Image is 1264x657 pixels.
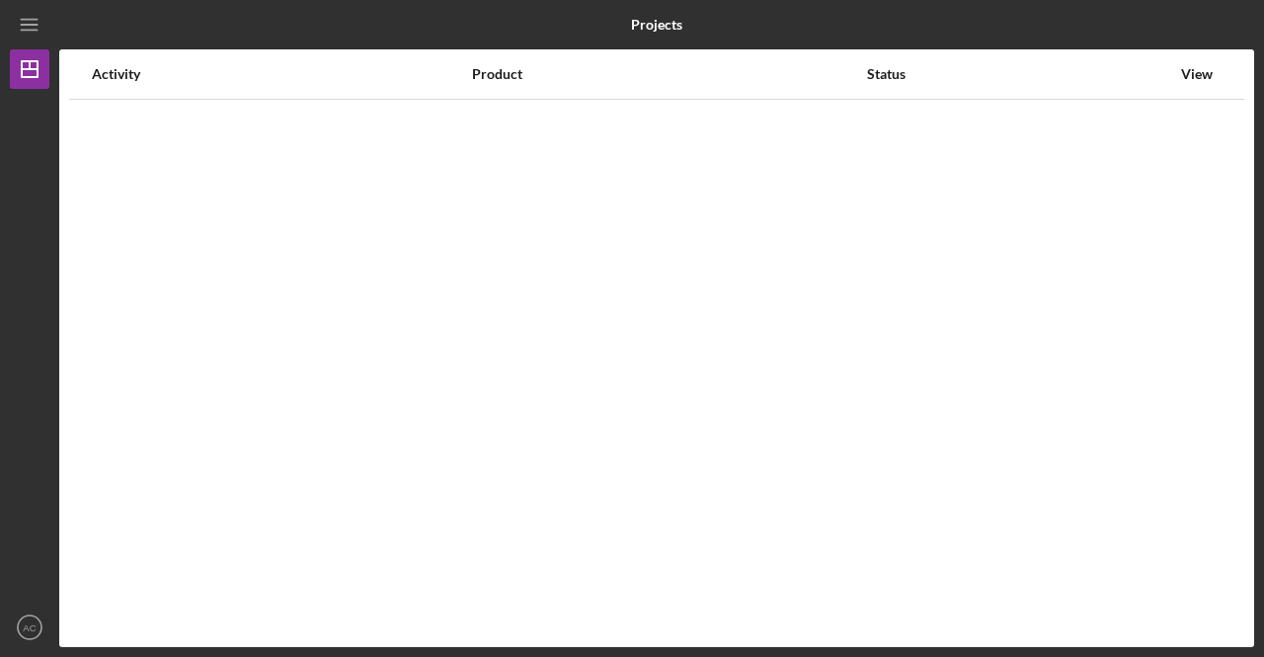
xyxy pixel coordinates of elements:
[867,66,1170,82] div: Status
[23,622,36,633] text: AC
[631,17,682,33] b: Projects
[472,66,865,82] div: Product
[10,608,49,647] button: AC
[92,66,470,82] div: Activity
[1172,66,1222,82] div: View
